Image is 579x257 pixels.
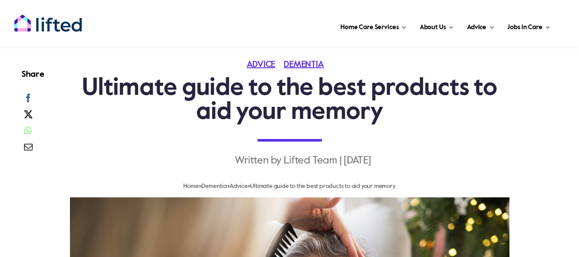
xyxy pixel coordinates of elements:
a: Advice [247,60,284,69]
a: lifted-logo [14,14,82,23]
span: Categories: , [247,60,332,69]
a: Advice [230,183,248,189]
span: Advice [467,21,486,34]
nav: Main Menu [107,13,552,39]
a: Dementia [284,60,332,69]
a: Dementia [201,183,227,189]
span: Home Care Services [340,21,398,34]
a: Jobs in Care [505,13,552,39]
a: About Us [417,13,456,39]
span: » » » [183,183,395,189]
span: Jobs in Care [507,21,542,34]
a: Home [183,183,198,189]
a: Advice [464,13,496,39]
h1: Ultimate guide to the best products to aid your memory [71,76,508,124]
nav: Breadcrumb [71,179,508,193]
span: Ultimate guide to the best products to aid your memory [250,183,395,189]
a: Home Care Services [338,13,409,39]
span: About Us [420,21,446,34]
